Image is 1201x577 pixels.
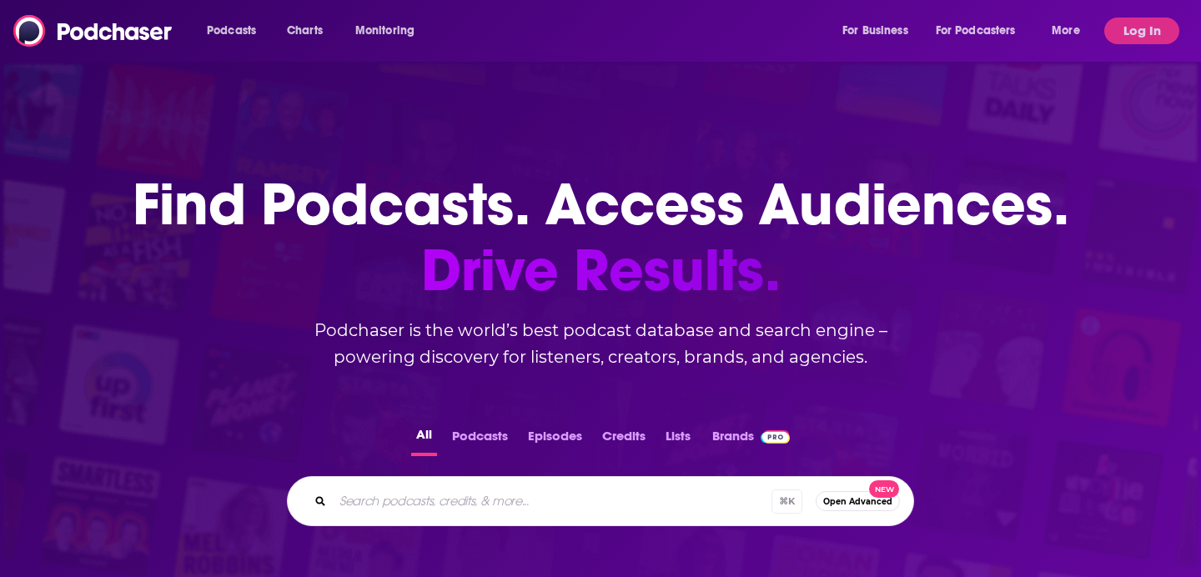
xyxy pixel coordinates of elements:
img: Podchaser Pro [761,430,790,444]
h2: Podchaser is the world’s best podcast database and search engine – powering discovery for listene... [267,317,934,370]
a: Charts [276,18,333,44]
button: open menu [344,18,436,44]
button: Episodes [523,424,587,456]
button: Credits [597,424,651,456]
span: For Business [842,19,908,43]
h1: Find Podcasts. Access Audiences. [133,172,1069,304]
span: New [869,480,899,498]
div: Search podcasts, credits, & more... [287,476,914,526]
span: Open Advanced [823,497,892,506]
button: open menu [925,18,1040,44]
span: ⌘ K [771,489,802,514]
button: Podcasts [447,424,513,456]
a: BrandsPodchaser Pro [712,424,790,456]
button: open menu [831,18,929,44]
span: Drive Results. [133,238,1069,304]
img: Podchaser - Follow, Share and Rate Podcasts [13,15,173,47]
button: Log In [1104,18,1179,44]
button: open menu [195,18,278,44]
span: Podcasts [207,19,256,43]
button: Lists [661,424,696,456]
button: All [411,424,437,456]
button: Open AdvancedNew [816,491,900,511]
input: Search podcasts, credits, & more... [333,488,771,514]
span: Monitoring [355,19,415,43]
button: open menu [1040,18,1101,44]
span: For Podcasters [936,19,1016,43]
span: Charts [287,19,323,43]
span: More [1052,19,1080,43]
